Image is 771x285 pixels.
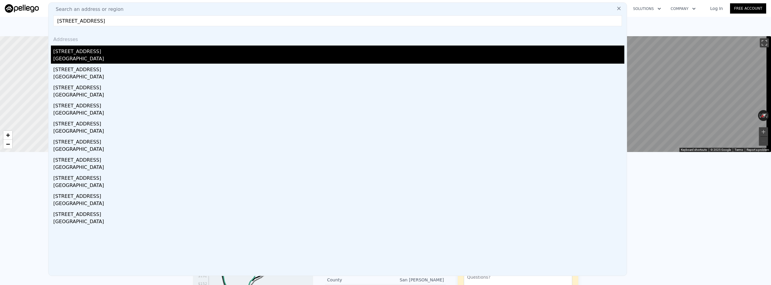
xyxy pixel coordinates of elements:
button: Rotate counterclockwise [758,110,761,121]
div: [GEOGRAPHIC_DATA] [53,128,624,136]
a: Zoom out [3,140,12,149]
div: [GEOGRAPHIC_DATA] [53,73,624,82]
div: [GEOGRAPHIC_DATA] [53,164,624,172]
input: Enter an address, city, region, neighborhood or zip code [53,15,622,26]
a: Free Account [730,3,766,14]
button: Company [666,3,701,14]
div: [STREET_ADDRESS] [53,172,624,182]
div: Addresses [51,31,624,46]
div: [GEOGRAPHIC_DATA] [53,146,624,154]
span: + [6,131,10,139]
a: Terms (opens in new tab) [735,148,743,151]
div: County [327,277,385,283]
div: [GEOGRAPHIC_DATA] [53,109,624,118]
div: San [PERSON_NAME] [385,277,444,283]
img: Pellego [5,4,39,13]
div: [STREET_ADDRESS] [53,46,624,55]
div: [STREET_ADDRESS] [53,100,624,109]
span: Search an address or region [51,6,123,13]
div: [STREET_ADDRESS] [53,64,624,73]
div: [GEOGRAPHIC_DATA] [53,200,624,208]
a: Zoom in [3,131,12,140]
div: [GEOGRAPHIC_DATA] [53,55,624,64]
div: [STREET_ADDRESS] [53,190,624,200]
div: [STREET_ADDRESS] [53,136,624,146]
div: [GEOGRAPHIC_DATA] [53,91,624,100]
tspan: $192 [198,274,207,278]
div: [STREET_ADDRESS] [53,154,624,164]
button: Zoom out [759,137,768,146]
div: [STREET_ADDRESS] [53,118,624,128]
button: Zoom in [759,127,768,136]
button: Toggle fullscreen view [760,38,769,47]
a: Report a problem [747,148,769,151]
span: © 2025 Google [710,148,731,151]
span: − [6,140,10,148]
button: Rotate clockwise [766,110,769,121]
div: [GEOGRAPHIC_DATA] [53,182,624,190]
button: Keyboard shortcuts [681,148,707,152]
a: Log In [703,5,730,11]
button: Reset the view [758,110,769,120]
div: [GEOGRAPHIC_DATA] [53,218,624,226]
button: Solutions [628,3,666,14]
div: [STREET_ADDRESS] [53,208,624,218]
div: [STREET_ADDRESS] [53,82,624,91]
